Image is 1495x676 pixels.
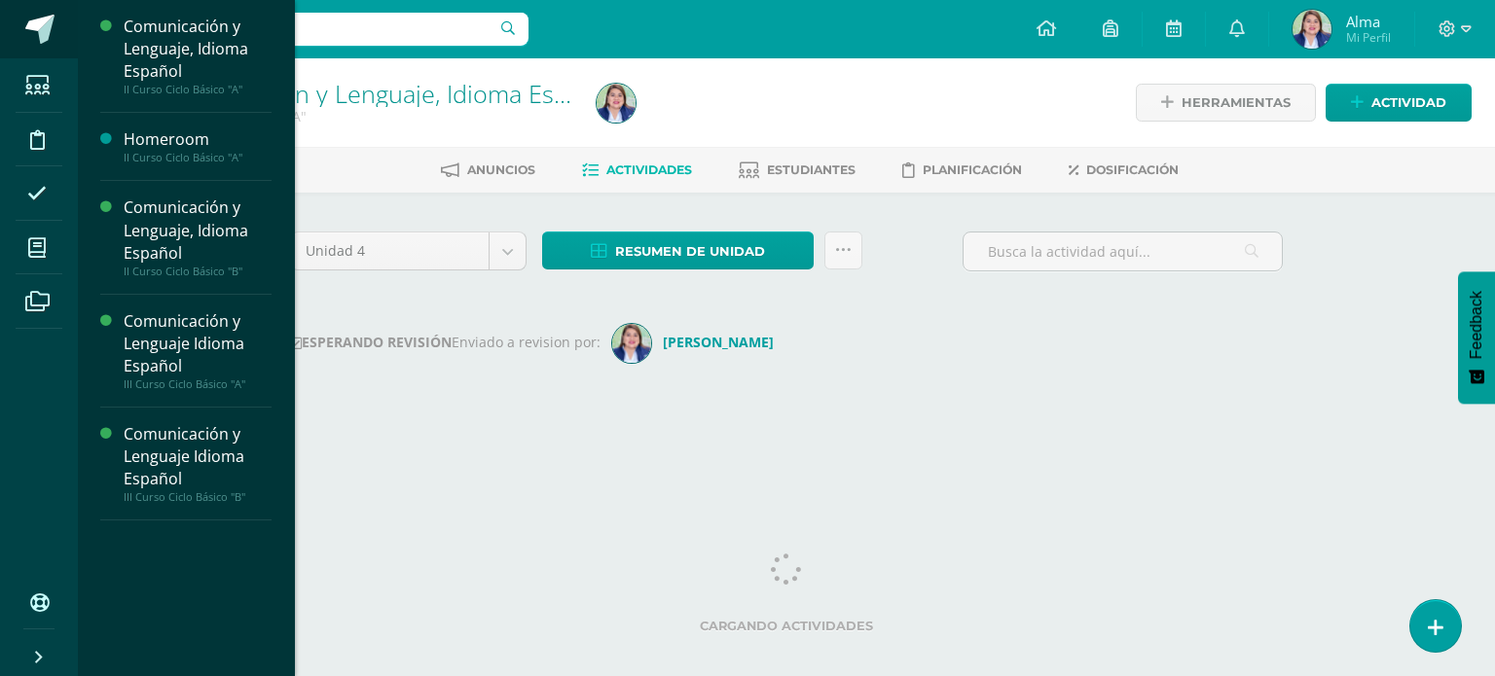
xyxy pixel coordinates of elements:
[1182,85,1291,121] span: Herramientas
[124,16,272,96] a: Comunicación y Lenguaje, Idioma EspañolII Curso Ciclo Básico "A"
[441,155,535,186] a: Anuncios
[1371,85,1446,121] span: Actividad
[964,232,1282,270] input: Busca la actividad aquí...
[124,151,272,164] div: II Curso Ciclo Básico "A"
[124,423,272,504] a: Comunicación y Lenguaje Idioma EspañolIII Curso Ciclo Básico "B"
[152,77,616,110] a: Comunicación y Lenguaje, Idioma Español
[124,265,272,278] div: II Curso Ciclo Básico "B"
[124,310,272,391] a: Comunicación y Lenguaje Idioma EspañolIII Curso Ciclo Básico "A"
[1136,84,1316,122] a: Herramientas
[739,155,856,186] a: Estudiantes
[1346,29,1391,46] span: Mi Perfil
[923,162,1022,177] span: Planificación
[124,196,272,277] a: Comunicación y Lenguaje, Idioma EspañolII Curso Ciclo Básico "B"
[1293,10,1331,49] img: 4ef993094213c5b03b2ee2ce6609450d.png
[1069,155,1179,186] a: Dosificación
[91,13,529,46] input: Busca un usuario...
[290,619,1283,633] label: Cargando actividades
[597,84,636,123] img: 4ef993094213c5b03b2ee2ce6609450d.png
[767,162,856,177] span: Estudiantes
[124,377,272,391] div: III Curso Ciclo Básico "A"
[152,107,573,125] div: II Curso Ciclo Básico 'A'
[542,231,814,269] a: Resumen de unidad
[124,310,272,377] div: Comunicación y Lenguaje Idioma Español
[124,128,272,164] a: HomeroomII Curso Ciclo Básico "A"
[452,333,601,351] span: Enviado a revision por:
[1468,291,1485,359] span: Feedback
[663,333,774,351] strong: [PERSON_NAME]
[612,324,651,363] img: 67d147c7ed1b12f617d8656261797a95.png
[124,16,272,83] div: Comunicación y Lenguaje, Idioma Español
[467,162,535,177] span: Anuncios
[615,233,765,269] span: Resumen de unidad
[1326,84,1472,122] a: Actividad
[291,232,526,269] a: Unidad 4
[606,162,692,177] span: Actividades
[612,333,782,351] a: [PERSON_NAME]
[124,490,272,504] div: III Curso Ciclo Básico "B"
[124,83,272,96] div: II Curso Ciclo Básico "A"
[1086,162,1179,177] span: Dosificación
[582,155,692,186] a: Actividades
[124,128,272,151] div: Homeroom
[902,155,1022,186] a: Planificación
[290,333,452,351] strong: ESPERANDO REVISIÓN
[306,232,474,269] span: Unidad 4
[1458,271,1495,404] button: Feedback - Mostrar encuesta
[124,196,272,264] div: Comunicación y Lenguaje, Idioma Español
[152,80,573,107] h1: Comunicación y Lenguaje, Idioma Español
[1346,12,1391,31] span: Alma
[124,423,272,490] div: Comunicación y Lenguaje Idioma Español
